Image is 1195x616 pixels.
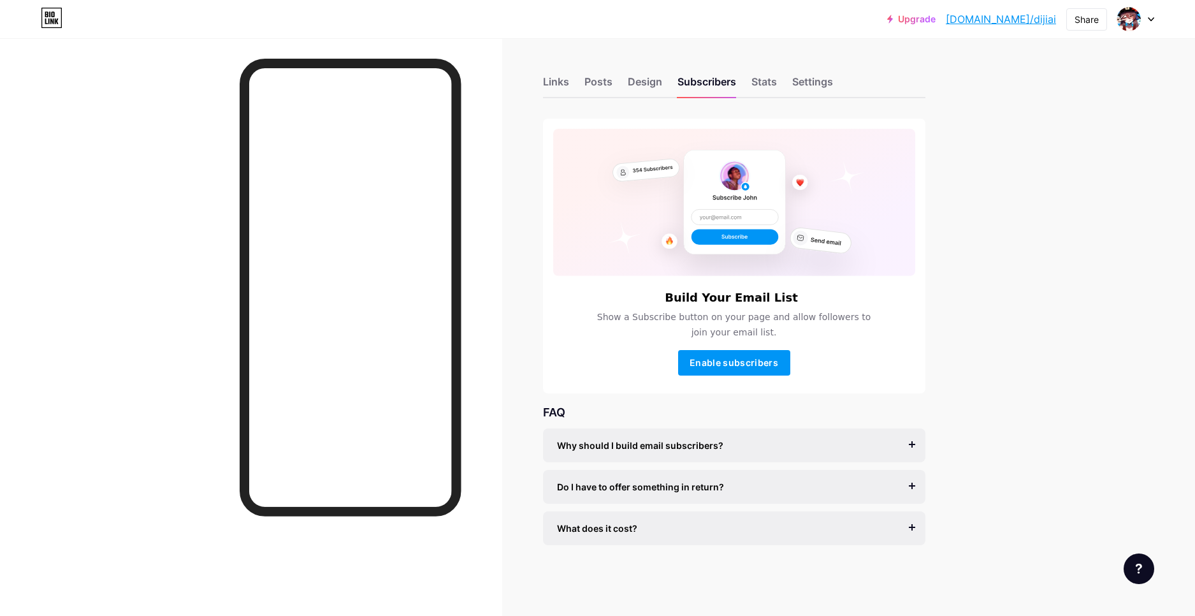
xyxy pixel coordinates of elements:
a: Upgrade [887,14,936,24]
div: Posts [584,74,612,97]
div: FAQ [543,404,925,421]
span: Show a Subscribe button on your page and allow followers to join your email list. [589,309,878,340]
div: Subscribers [677,74,736,97]
img: dijiai [1117,7,1141,31]
div: Settings [792,74,833,97]
div: Design [628,74,662,97]
a: [DOMAIN_NAME]/dijiai [946,11,1056,27]
div: Links [543,74,569,97]
div: Share [1075,13,1099,26]
div: Stats [751,74,777,97]
span: Do I have to offer something in return? [557,480,724,494]
button: Enable subscribers [678,350,790,376]
span: What does it cost? [557,522,637,535]
h6: Build Your Email List [665,291,798,304]
span: Why should I build email subscribers? [557,439,723,452]
span: Enable subscribers [690,357,778,368]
